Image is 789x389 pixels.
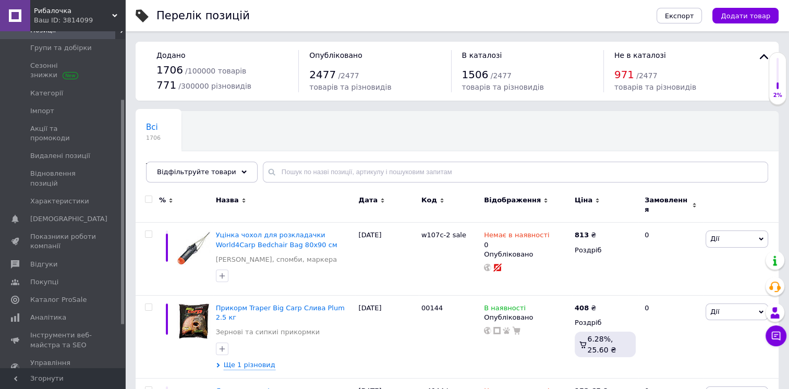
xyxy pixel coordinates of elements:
[575,318,636,327] div: Роздріб
[224,360,275,370] span: Ще 1 різновид
[156,51,185,59] span: Додано
[338,71,359,80] span: / 2477
[146,162,256,172] span: Товари з проблемними р...
[216,196,239,205] span: Назва
[309,83,391,91] span: товарів та різновидів
[462,51,502,59] span: В каталозі
[30,331,96,349] span: Інструменти веб-майстра та SEO
[710,308,719,315] span: Дії
[356,295,418,378] div: [DATE]
[263,162,768,183] input: Пошук по назві позиції, артикулу і пошуковим запитам
[614,51,666,59] span: Не в каталозі
[575,304,589,312] b: 408
[484,250,569,259] div: Опубліковано
[30,151,90,161] span: Видалені позиції
[30,43,92,53] span: Групи та добірки
[178,82,251,90] span: / 300000 різновидів
[30,232,96,251] span: Показники роботи компанії
[484,196,541,205] span: Відображення
[30,313,66,322] span: Аналітика
[484,231,549,242] span: Немає в наявності
[462,68,489,81] span: 1506
[657,8,702,23] button: Експорт
[177,303,211,339] img: Прикормка Traper Big Carp Слива Plum 2.5 кг
[30,106,54,116] span: Імпорт
[614,83,696,91] span: товарів та різновидів
[216,327,320,337] a: Зернові та сипкиі прикормки
[421,231,466,239] span: w107c-2 sale
[159,196,166,205] span: %
[421,304,443,312] span: 00144
[484,304,526,315] span: В наявності
[156,79,176,91] span: 771
[216,231,337,248] a: Уцінка чохол для розкладачки World4Carp Bedchair Bag 80х90 см
[34,16,125,25] div: Ваш ID: 3814099
[156,10,250,21] div: Перелік позицій
[30,260,57,269] span: Відгуки
[30,214,107,224] span: [DEMOGRAPHIC_DATA]
[30,197,89,206] span: Характеристики
[491,71,512,80] span: / 2477
[575,231,589,239] b: 813
[34,6,112,16] span: Рибалочка
[575,246,636,255] div: Роздріб
[30,277,58,287] span: Покупці
[146,134,161,142] span: 1706
[146,123,158,132] span: Всі
[462,83,544,91] span: товарів та різновидів
[484,230,549,249] div: 0
[575,230,596,240] div: ₴
[185,67,246,75] span: / 100000 товарів
[712,8,779,23] button: Додати товар
[575,303,596,313] div: ₴
[710,235,719,242] span: Дії
[614,68,634,81] span: 971
[665,12,694,20] span: Експорт
[638,295,703,378] div: 0
[358,196,378,205] span: Дата
[721,12,770,20] span: Додати товар
[157,168,236,176] span: Відфільтруйте товари
[421,196,437,205] span: Код
[645,196,689,214] span: Замовлення
[575,196,592,205] span: Ціна
[30,295,87,305] span: Каталог ProSale
[30,124,96,143] span: Акції та промокоди
[30,89,63,98] span: Категорії
[636,71,657,80] span: / 2477
[30,61,96,80] span: Сезонні знижки
[356,223,418,296] div: [DATE]
[587,335,616,354] span: 6.28%, 25.60 ₴
[309,68,336,81] span: 2477
[30,169,96,188] span: Відновлення позицій
[484,313,569,322] div: Опубліковано
[766,325,786,346] button: Чат з покупцем
[216,255,337,264] a: [PERSON_NAME], спомби, маркера
[638,223,703,296] div: 0
[309,51,362,59] span: Опубліковано
[177,230,211,266] img: Уценка чехол для раскладушки World4Carp Bedchair Bag 80х90 см
[769,92,786,99] div: 2%
[156,64,183,76] span: 1706
[136,151,276,191] div: Товари з проблемними різновидами
[216,304,345,321] a: Прикорм Traper Big Carp Слива Plum 2.5 кг
[30,358,96,377] span: Управління сайтом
